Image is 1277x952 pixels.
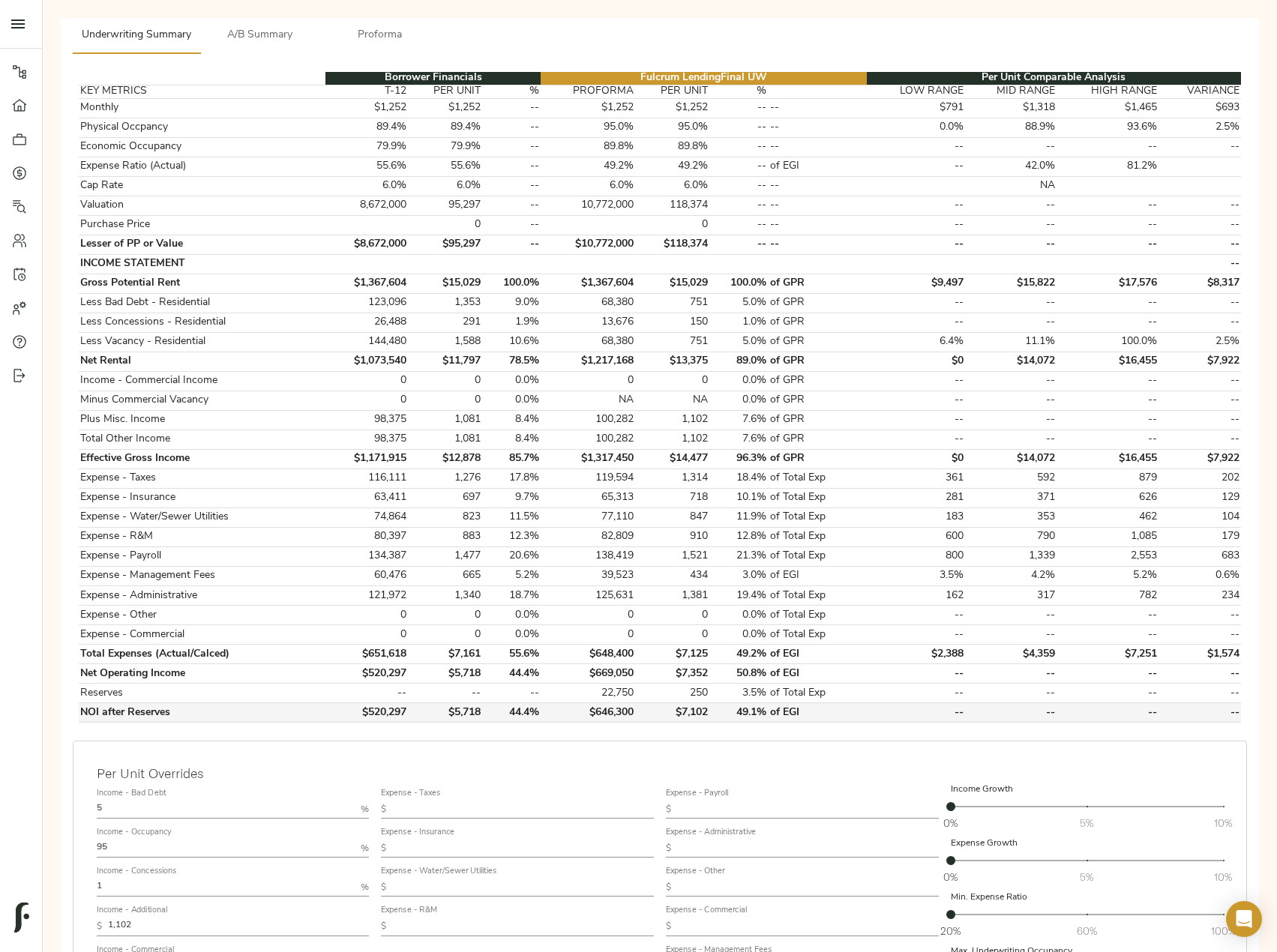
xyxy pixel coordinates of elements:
td: $8,672,000 [325,235,408,254]
td: $1,465 [1057,98,1159,118]
span: Underwriting Summary [82,26,191,45]
td: 1,102 [635,410,710,430]
td: 100.0% [1057,332,1159,352]
td: Income - Commercial Income [79,371,325,391]
td: 93.6% [1057,118,1159,137]
td: $1,252 [635,98,710,118]
td: 1,081 [408,410,483,430]
th: % [710,85,769,98]
td: 371 [966,488,1057,507]
td: -- [1057,410,1159,430]
th: Fulcrum Lending Final UW [541,72,867,85]
td: -- [1159,215,1241,235]
th: PROFORMA [541,85,635,98]
td: $8,317 [1159,274,1241,293]
label: Expense - Other [666,868,725,876]
td: 1,314 [635,469,710,488]
td: $15,822 [966,274,1057,293]
td: 12.8% [710,527,769,546]
td: 129 [1159,488,1241,507]
td: -- [1159,254,1241,274]
td: 1,588 [408,332,483,352]
td: 77,110 [541,507,635,527]
td: of GPR [768,352,867,371]
td: -- [768,215,867,235]
td: $12,878 [408,449,483,469]
td: of Total Exp [768,527,867,546]
td: 6.0% [408,176,483,196]
td: 0 [325,391,408,410]
td: 462 [1057,507,1159,527]
td: -- [768,176,867,196]
td: 9.7% [483,488,541,507]
td: 10.6% [483,332,541,352]
td: INCOME STATEMENT [79,254,325,274]
td: 42.0% [966,157,1057,176]
span: 10% [1214,816,1232,831]
td: -- [768,196,867,215]
td: $15,029 [635,274,710,293]
td: 1.0% [710,313,769,332]
td: 100,282 [541,430,635,449]
th: MID RANGE [966,85,1057,98]
td: -- [867,293,966,313]
label: Expense - Insurance [381,828,454,837]
td: 7.6% [710,410,769,430]
td: 49.2% [635,157,710,176]
td: 0 [408,391,483,410]
th: VARIANCE [1159,85,1241,98]
td: 1,276 [408,469,483,488]
td: -- [710,118,769,137]
td: Economic Occupancy [79,137,325,157]
td: -- [710,137,769,157]
td: -- [1057,313,1159,332]
td: NA [541,391,635,410]
td: NA [966,176,1057,196]
td: 281 [867,488,966,507]
td: $1,317,450 [541,449,635,469]
td: 49.2% [541,157,635,176]
td: 0 [408,215,483,235]
td: 11.9% [710,507,769,527]
td: 847 [635,507,710,527]
td: 202 [1159,469,1241,488]
td: 5.0% [710,293,769,313]
th: PER UNIT [408,85,483,98]
td: 1,353 [408,293,483,313]
td: $0 [867,449,966,469]
td: 291 [408,313,483,332]
td: -- [1159,235,1241,254]
td: 1.9% [483,313,541,332]
td: -- [1057,371,1159,391]
td: 89.4% [408,118,483,137]
td: 592 [966,469,1057,488]
td: -- [966,235,1057,254]
label: Expense - Water/Sewer Utilities [381,868,497,876]
td: 0.0% [710,371,769,391]
td: 89.0% [710,352,769,371]
td: Cap Rate [79,176,325,196]
td: Plus Misc. Income [79,410,325,430]
td: -- [1159,430,1241,449]
td: 89.8% [541,137,635,157]
label: Income - Concessions [97,868,177,876]
td: 0 [325,371,408,391]
label: Expense - Payroll [666,789,728,798]
td: 118,374 [635,196,710,215]
td: of GPR [768,391,867,410]
label: Expense - R&M [381,907,437,915]
td: -- [483,137,541,157]
td: 751 [635,332,710,352]
td: 6.0% [541,176,635,196]
td: 85.7% [483,449,541,469]
td: 353 [966,507,1057,527]
td: -- [1057,293,1159,313]
td: $14,477 [635,449,710,469]
td: -- [966,371,1057,391]
td: $1,171,915 [325,449,408,469]
td: 11.5% [483,507,541,527]
td: -- [966,313,1057,332]
td: 95.0% [541,118,635,137]
td: $17,576 [1057,274,1159,293]
td: -- [867,215,966,235]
